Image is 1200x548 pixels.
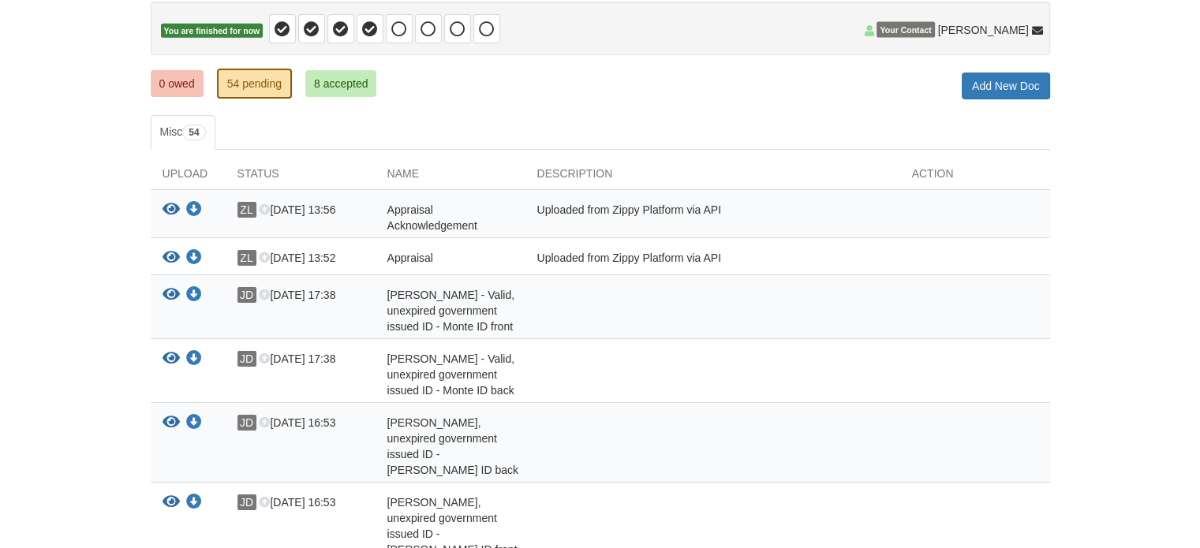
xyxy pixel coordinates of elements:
[186,204,202,217] a: Download Appraisal Acknowledgement
[163,494,180,511] button: View Janet Dolph - Valid, unexpired government issued ID - Janet ID front
[163,202,180,218] button: View Appraisal Acknowledgement
[525,202,900,233] div: Uploaded from Zippy Platform via API
[259,416,335,429] span: [DATE] 16:53
[387,203,477,232] span: Appraisal Acknowledgement
[237,250,256,266] span: ZL
[151,115,215,150] a: Misc
[259,289,335,301] span: [DATE] 17:38
[163,287,180,304] button: View Monte Carpenter - Valid, unexpired government issued ID - Monte ID front
[259,203,335,216] span: [DATE] 13:56
[163,250,180,267] button: View Appraisal
[387,352,515,397] span: [PERSON_NAME] - Valid, unexpired government issued ID - Monte ID back
[387,416,519,476] span: [PERSON_NAME], unexpired government issued ID - [PERSON_NAME] ID back
[237,287,256,303] span: JD
[387,289,515,333] span: [PERSON_NAME] - Valid, unexpired government issued ID - Monte ID front
[237,202,256,218] span: ZL
[962,73,1050,99] a: Add New Doc
[387,252,433,264] span: Appraisal
[151,166,226,189] div: Upload
[186,289,202,302] a: Download Monte Carpenter - Valid, unexpired government issued ID - Monte ID front
[226,166,376,189] div: Status
[259,252,335,264] span: [DATE] 13:52
[186,497,202,509] a: Download Janet Dolph - Valid, unexpired government issued ID - Janet ID front
[525,166,900,189] div: Description
[217,69,292,99] a: 54 pending
[237,494,256,510] span: JD
[182,125,205,140] span: 54
[877,22,934,38] span: Your Contact
[259,352,335,365] span: [DATE] 17:38
[163,415,180,431] button: View Janet Dolph - Valid, unexpired government issued ID - Janet ID back
[900,166,1050,189] div: Action
[237,351,256,367] span: JD
[151,70,204,97] a: 0 owed
[163,351,180,367] button: View Monte Carpenter - Valid, unexpired government issued ID - Monte ID back
[937,22,1028,38] span: [PERSON_NAME]
[161,24,264,39] span: You are finished for now
[237,415,256,431] span: JD
[259,496,335,509] span: [DATE] 16:53
[186,353,202,366] a: Download Monte Carpenter - Valid, unexpired government issued ID - Monte ID back
[525,250,900,270] div: Uploaded from Zippy Platform via API
[186,417,202,430] a: Download Janet Dolph - Valid, unexpired government issued ID - Janet ID back
[305,70,377,97] a: 8 accepted
[186,252,202,265] a: Download Appraisal
[376,166,525,189] div: Name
